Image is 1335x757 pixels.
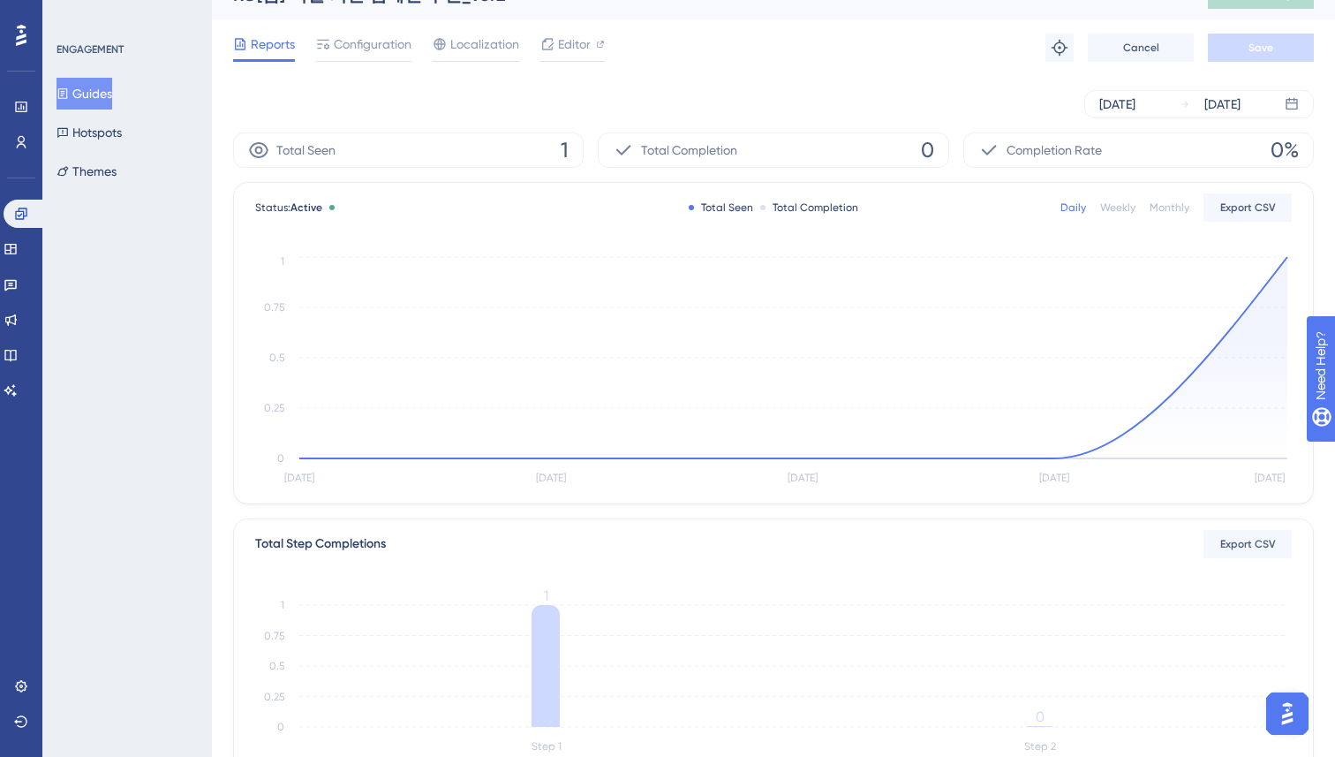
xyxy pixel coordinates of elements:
span: Configuration [334,34,411,55]
span: Cancel [1123,41,1159,55]
div: ENGAGEMENT [57,42,124,57]
span: Editor [558,34,591,55]
span: 0% [1271,136,1299,164]
tspan: 0.5 [269,660,284,672]
tspan: [DATE] [788,472,818,484]
iframe: UserGuiding AI Assistant Launcher [1261,687,1314,740]
tspan: 1 [281,599,284,611]
span: Active [290,201,322,214]
span: 1 [561,136,569,164]
tspan: 1 [544,587,548,604]
tspan: Step 2 [1024,740,1056,753]
tspan: 0 [1036,708,1045,725]
span: Total Completion [641,140,737,161]
span: Localization [450,34,519,55]
tspan: 0.25 [264,691,284,703]
div: Total Completion [760,201,858,215]
button: Themes [57,155,117,187]
span: Completion Rate [1007,140,1102,161]
tspan: 1 [281,255,284,268]
span: Status: [255,201,322,215]
tspan: [DATE] [1255,472,1285,484]
tspan: 0.75 [264,630,284,642]
tspan: 0 [277,452,284,465]
tspan: 0.25 [264,402,284,414]
span: Need Help? [41,4,110,26]
div: Total Seen [689,201,753,215]
div: Daily [1060,201,1086,215]
tspan: [DATE] [536,472,566,484]
div: [DATE] [1204,94,1241,115]
span: 0 [921,136,934,164]
div: [DATE] [1099,94,1135,115]
tspan: [DATE] [284,472,314,484]
button: Guides [57,78,112,110]
button: Export CSV [1203,193,1292,222]
button: Cancel [1088,34,1194,62]
button: Hotspots [57,117,122,148]
button: Export CSV [1203,530,1292,558]
span: Reports [251,34,295,55]
span: Export CSV [1220,201,1276,215]
tspan: 0.5 [269,352,284,364]
div: Monthly [1150,201,1189,215]
button: Save [1208,34,1314,62]
span: Save [1248,41,1273,55]
tspan: [DATE] [1039,472,1069,484]
span: Total Seen [276,140,336,161]
tspan: Step 1 [532,740,562,753]
span: Export CSV [1220,537,1276,551]
tspan: 0 [277,721,284,733]
tspan: 0.75 [264,301,284,314]
div: Total Step Completions [255,534,386,555]
div: Weekly [1100,201,1135,215]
